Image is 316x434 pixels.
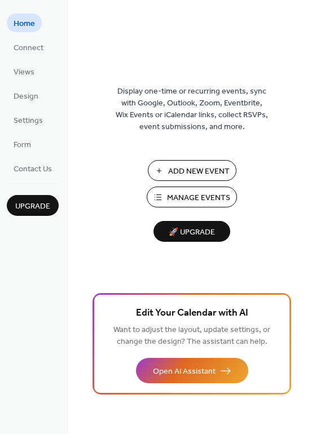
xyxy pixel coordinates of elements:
[14,18,35,30] span: Home
[136,305,248,321] span: Edit Your Calendar with AI
[7,110,50,129] a: Settings
[14,115,43,127] span: Settings
[15,201,50,212] span: Upgrade
[113,322,270,349] span: Want to adjust the layout, update settings, or change the design? The assistant can help.
[14,163,52,175] span: Contact Us
[160,225,223,240] span: 🚀 Upgrade
[167,192,230,204] span: Manage Events
[148,160,236,181] button: Add New Event
[136,358,248,383] button: Open AI Assistant
[153,366,216,378] span: Open AI Assistant
[14,91,38,103] span: Design
[14,139,31,151] span: Form
[7,38,50,56] a: Connect
[7,62,41,81] a: Views
[153,221,230,242] button: 🚀 Upgrade
[14,42,43,54] span: Connect
[7,14,42,32] a: Home
[7,195,59,216] button: Upgrade
[7,86,45,105] a: Design
[7,135,38,153] a: Form
[7,159,59,178] a: Contact Us
[168,166,230,178] span: Add New Event
[147,187,237,207] button: Manage Events
[14,67,34,78] span: Views
[116,86,268,133] span: Display one-time or recurring events, sync with Google, Outlook, Zoom, Eventbrite, Wix Events or ...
